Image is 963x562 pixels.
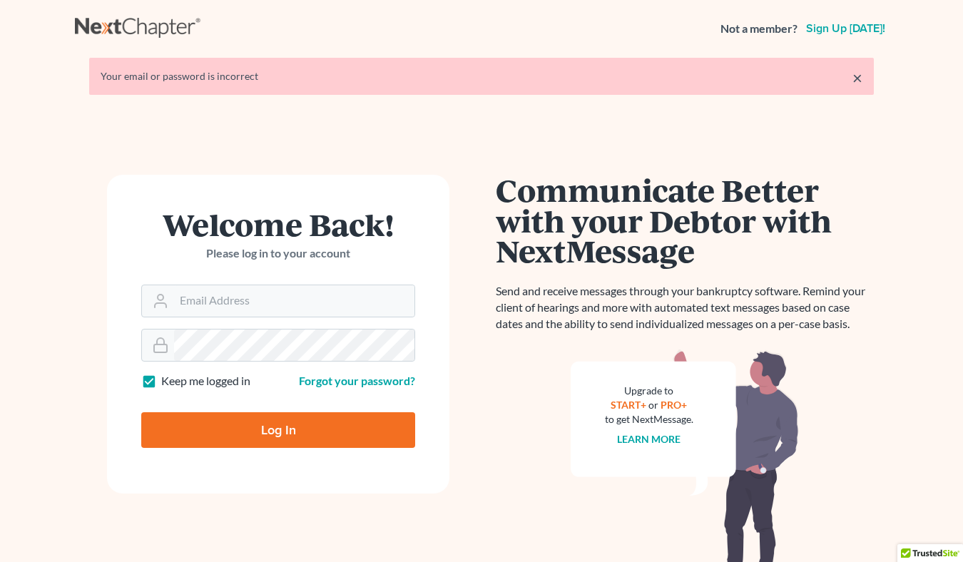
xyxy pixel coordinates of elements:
[101,69,862,83] div: Your email or password is incorrect
[496,175,874,266] h1: Communicate Better with your Debtor with NextMessage
[605,412,693,426] div: to get NextMessage.
[141,209,415,240] h1: Welcome Back!
[803,23,888,34] a: Sign up [DATE]!
[661,399,688,411] a: PRO+
[618,433,681,445] a: Learn more
[174,285,414,317] input: Email Address
[161,373,250,389] label: Keep me logged in
[720,21,798,37] strong: Not a member?
[141,245,415,262] p: Please log in to your account
[299,374,415,387] a: Forgot your password?
[611,399,647,411] a: START+
[852,69,862,86] a: ×
[141,412,415,448] input: Log In
[649,399,659,411] span: or
[605,384,693,398] div: Upgrade to
[496,283,874,332] p: Send and receive messages through your bankruptcy software. Remind your client of hearings and mo...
